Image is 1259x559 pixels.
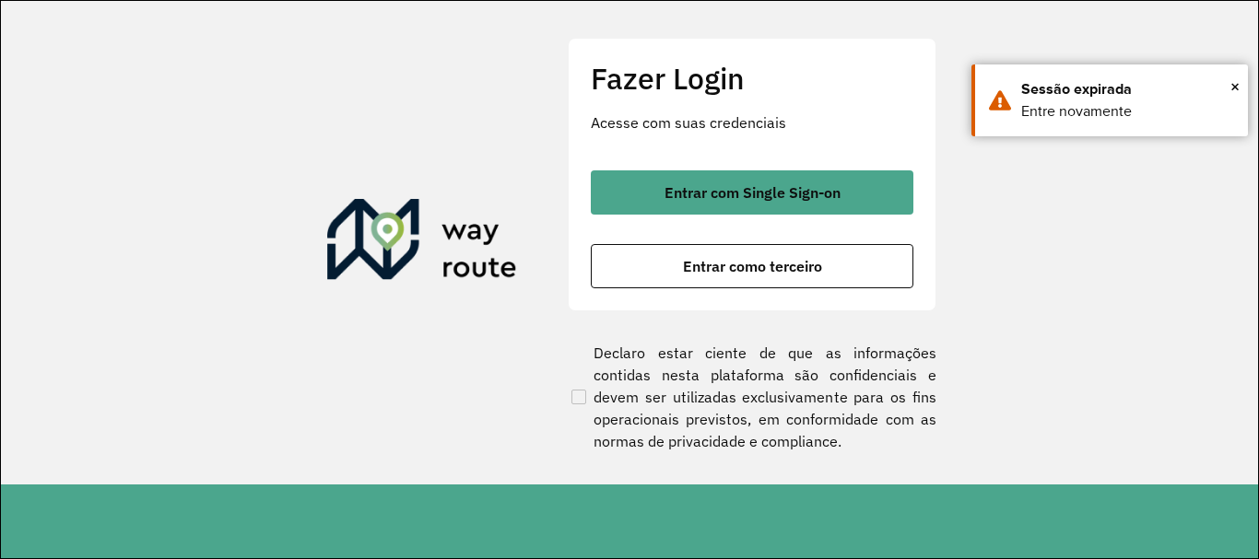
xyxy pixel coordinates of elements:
img: Roteirizador AmbevTech [327,199,517,287]
span: × [1230,73,1240,100]
div: Sessão expirada [1021,78,1234,100]
div: Entre novamente [1021,100,1234,122]
label: Declaro estar ciente de que as informações contidas nesta plataforma são confidenciais e devem se... [568,342,936,452]
span: Entrar com Single Sign-on [665,185,841,200]
p: Acesse com suas credenciais [591,111,913,134]
button: Close [1230,73,1240,100]
span: Entrar como terceiro [683,259,822,274]
button: button [591,170,913,215]
h2: Fazer Login [591,61,913,96]
button: button [591,244,913,288]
